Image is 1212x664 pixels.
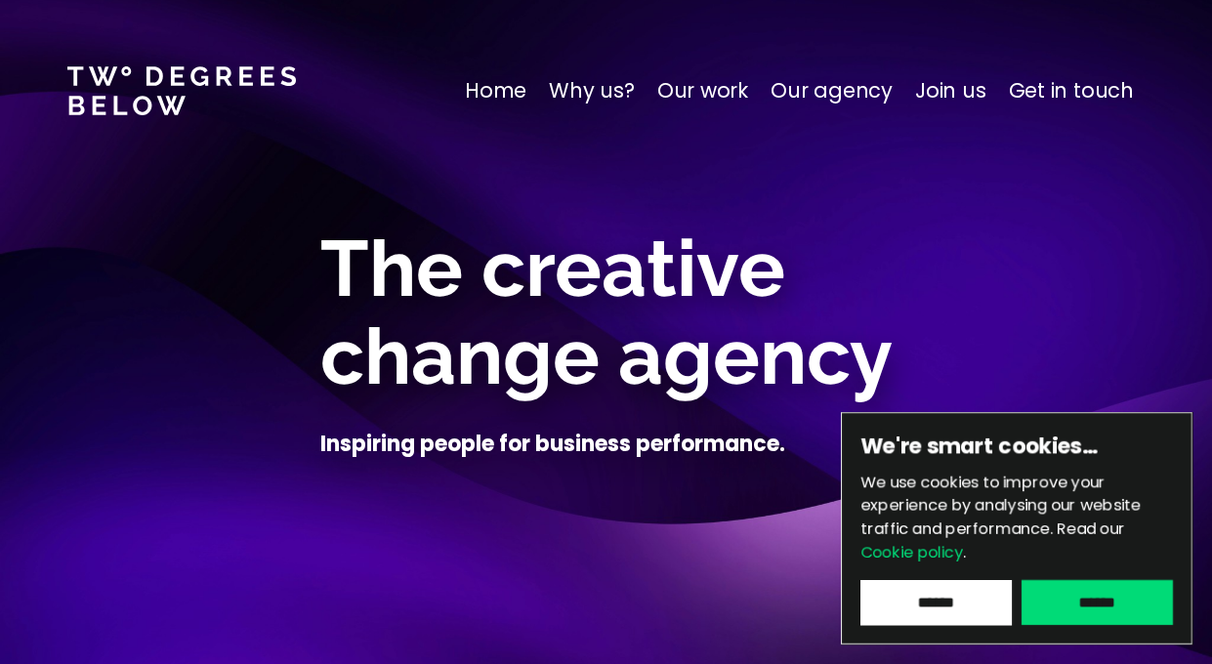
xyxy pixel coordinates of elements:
[549,75,635,106] a: Why us?
[860,471,1173,564] p: We use cookies to improve your experience by analysing our website traffic and performance.
[657,75,748,106] a: Our work
[860,541,963,563] a: Cookie policy
[465,75,526,106] a: Home
[320,430,785,459] h4: Inspiring people for business performance.
[860,432,1173,461] h6: We're smart cookies…
[771,75,893,106] a: Our agency
[1009,75,1134,106] a: Get in touch
[320,223,893,402] span: The creative change agency
[860,518,1125,563] span: Read our .
[915,75,986,106] a: Join us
